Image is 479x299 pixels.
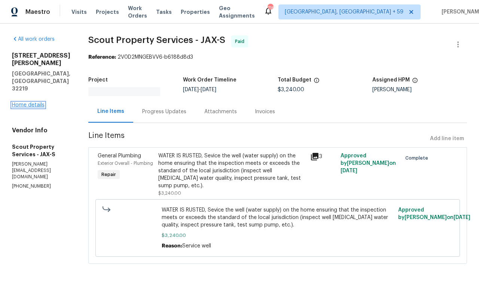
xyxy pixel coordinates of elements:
div: 716 [268,4,273,12]
h2: [STREET_ADDRESS][PERSON_NAME] [12,52,70,67]
span: $3,240.00 [158,191,181,195]
div: 3 [310,152,336,161]
span: The total cost of line items that have been proposed by Opendoor. This sum includes line items th... [314,77,320,87]
h5: Project [88,77,108,83]
span: [DATE] [454,215,470,220]
span: Work Orders [128,4,147,19]
h5: Work Order Timeline [183,77,237,83]
div: Attachments [204,108,237,115]
span: Reason: [162,243,182,249]
span: Maestro [25,8,50,16]
span: Approved by [PERSON_NAME] on [398,207,470,220]
span: Projects [96,8,119,16]
h5: Scout Property Services - JAX-S [12,143,70,158]
span: The hpm assigned to this work order. [412,77,418,87]
span: Service well [182,243,211,249]
span: [GEOGRAPHIC_DATA], [GEOGRAPHIC_DATA] + 59 [285,8,403,16]
span: Geo Assignments [219,4,255,19]
div: Invoices [255,108,275,115]
span: Visits [71,8,87,16]
span: Properties [181,8,210,16]
span: General Plumbing [98,153,141,158]
p: [PERSON_NAME][EMAIL_ADDRESS][DOMAIN_NAME] [12,161,70,180]
h5: Assigned HPM [372,77,410,83]
span: [DATE] [201,87,216,92]
span: WATER IS RUSTED, Sevice the well (water supply) on the home ensuring that the inspection meets or... [162,206,394,229]
span: Approved by [PERSON_NAME] on [341,153,396,173]
span: Repair [98,171,119,178]
span: - [183,87,216,92]
span: $3,240.00 [162,232,394,239]
span: Exterior Overall - Plumbing [98,161,153,166]
div: [PERSON_NAME] [372,87,467,92]
span: Line Items [88,132,427,146]
h4: Vendor Info [12,127,70,134]
a: Home details [12,102,45,108]
a: All work orders [12,37,55,42]
span: Complete [405,154,431,162]
h5: [GEOGRAPHIC_DATA], [GEOGRAPHIC_DATA] 32219 [12,70,70,92]
span: Tasks [156,9,172,15]
span: Scout Property Services - JAX-S [88,36,225,44]
div: Progress Updates [142,108,186,115]
p: [PHONE_NUMBER] [12,183,70,189]
b: Reference: [88,55,116,60]
h5: Total Budget [278,77,311,83]
span: [DATE] [341,168,357,173]
div: 2V0D2MNGEBVV6-b6188d8d3 [88,53,467,61]
div: Line Items [97,108,124,115]
span: Paid [235,38,247,45]
span: [DATE] [183,87,199,92]
span: $3,240.00 [278,87,304,92]
div: WATER IS RUSTED, Sevice the well (water supply) on the home ensuring that the inspection meets or... [158,152,306,189]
